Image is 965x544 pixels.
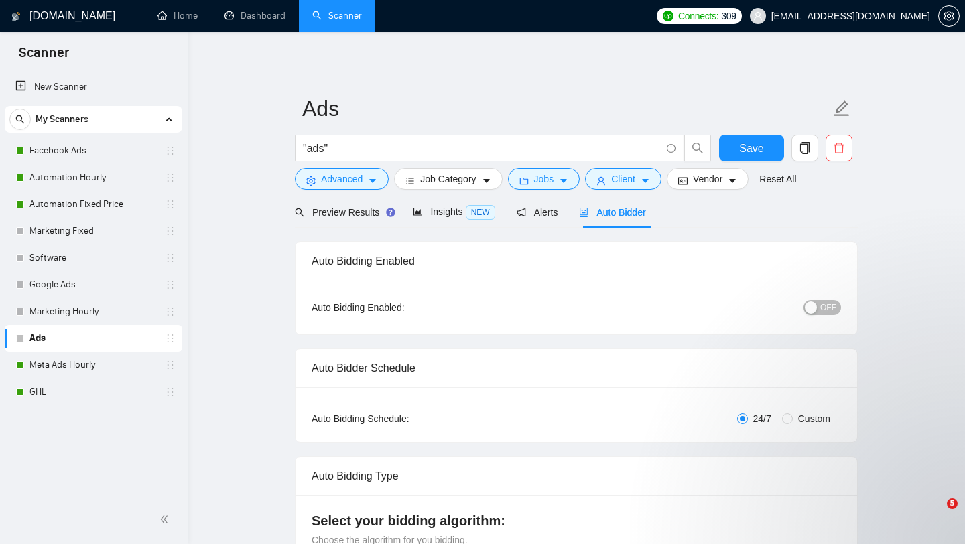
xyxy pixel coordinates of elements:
button: settingAdvancedcaret-down [295,168,389,190]
a: Meta Ads Hourly [29,352,157,379]
span: Insights [413,206,495,217]
button: folderJobscaret-down [508,168,580,190]
a: Google Ads [29,271,157,298]
span: folder [519,176,529,186]
span: Alerts [517,207,558,218]
span: 5 [947,498,958,509]
span: notification [517,208,526,217]
a: Automation Hourly [29,164,157,191]
span: holder [165,253,176,263]
button: userClientcaret-down [585,168,661,190]
span: double-left [159,513,173,526]
button: search [9,109,31,130]
span: holder [165,279,176,290]
span: user [753,11,763,21]
span: holder [165,387,176,397]
span: area-chart [413,207,422,216]
a: New Scanner [15,74,172,100]
span: Client [611,172,635,186]
span: delete [826,142,852,154]
div: Auto Bidding Type [312,457,841,495]
span: search [295,208,304,217]
span: OFF [820,300,836,315]
div: Auto Bidding Enabled [312,242,841,280]
h4: Select your bidding algorithm: [312,511,841,530]
a: Marketing Hourly [29,298,157,325]
a: Reset All [759,172,796,186]
span: holder [165,360,176,370]
img: logo [11,6,21,27]
input: Scanner name... [302,92,830,125]
img: upwork-logo.png [663,11,673,21]
button: copy [791,135,818,161]
button: setting [938,5,960,27]
span: caret-down [559,176,568,186]
button: barsJob Categorycaret-down [394,168,502,190]
span: search [10,115,30,124]
span: caret-down [368,176,377,186]
span: caret-down [641,176,650,186]
button: Save [719,135,784,161]
span: idcard [678,176,688,186]
div: Auto Bidder Schedule [312,349,841,387]
span: Vendor [693,172,722,186]
span: Advanced [321,172,363,186]
span: caret-down [728,176,737,186]
span: caret-down [482,176,491,186]
input: Search Freelance Jobs... [303,140,661,157]
a: setting [938,11,960,21]
a: GHL [29,379,157,405]
span: user [596,176,606,186]
button: search [684,135,711,161]
div: Auto Bidding Schedule: [312,411,488,426]
span: copy [792,142,818,154]
span: Job Category [420,172,476,186]
span: Save [739,140,763,157]
span: holder [165,172,176,183]
li: New Scanner [5,74,182,100]
iframe: Intercom live chat [919,498,952,531]
a: dashboardDashboard [224,10,285,21]
a: homeHome [157,10,198,21]
span: holder [165,306,176,317]
span: setting [939,11,959,21]
span: holder [165,333,176,344]
div: Auto Bidding Enabled: [312,300,488,315]
span: holder [165,199,176,210]
a: Automation Fixed Price [29,191,157,218]
span: Scanner [8,43,80,71]
a: Marketing Fixed [29,218,157,245]
a: Facebook Ads [29,137,157,164]
span: info-circle [667,144,675,153]
span: Custom [793,411,836,426]
span: Connects: [678,9,718,23]
span: bars [405,176,415,186]
span: NEW [466,205,495,220]
a: Ads [29,325,157,352]
li: My Scanners [5,106,182,405]
a: Software [29,245,157,271]
button: delete [826,135,852,161]
span: search [685,142,710,154]
button: idcardVendorcaret-down [667,168,749,190]
span: holder [165,226,176,236]
span: 24/7 [748,411,777,426]
span: robot [579,208,588,217]
span: setting [306,176,316,186]
span: Jobs [534,172,554,186]
span: Preview Results [295,207,391,218]
span: edit [833,100,850,117]
span: 309 [721,9,736,23]
div: Tooltip anchor [385,206,397,218]
a: searchScanner [312,10,362,21]
span: Auto Bidder [579,207,645,218]
span: My Scanners [36,106,88,133]
span: holder [165,145,176,156]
